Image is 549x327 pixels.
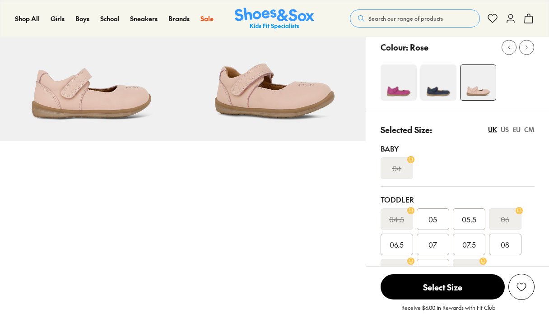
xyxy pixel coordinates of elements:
[381,274,505,300] button: Select Size
[461,65,496,100] img: 4-481966_1
[428,239,437,250] span: 07
[428,264,437,275] span: 09
[512,125,521,134] div: EU
[508,274,535,300] button: Add to Wishlist
[200,14,214,23] a: Sale
[488,125,497,134] div: UK
[401,304,495,320] p: Receive $6.00 in Rewards with Fit Club
[15,14,40,23] a: Shop All
[390,264,404,275] s: 08.5
[462,264,476,275] s: 09.5
[381,124,432,136] p: Selected Size:
[392,163,401,174] s: 04
[381,143,535,154] div: Baby
[501,214,509,225] s: 06
[381,41,408,53] p: Colour:
[368,14,443,23] span: Search our range of products
[75,14,89,23] a: Boys
[350,9,480,28] button: Search our range of products
[235,8,314,30] img: SNS_Logo_Responsive.svg
[168,14,190,23] a: Brands
[390,239,404,250] span: 06.5
[410,41,428,53] p: Rose
[428,214,437,225] span: 05
[100,14,119,23] a: School
[381,274,505,299] span: Select Size
[501,125,509,134] div: US
[462,239,476,250] span: 07.5
[420,64,456,101] img: Maddison Navy
[51,14,65,23] a: Girls
[130,14,158,23] a: Sneakers
[235,8,314,30] a: Shoes & Sox
[524,125,535,134] div: CM
[501,239,509,250] span: 08
[389,214,404,225] s: 04.5
[381,194,535,205] div: Toddler
[462,214,476,225] span: 05.5
[381,64,417,101] img: Maddison Dark Mauve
